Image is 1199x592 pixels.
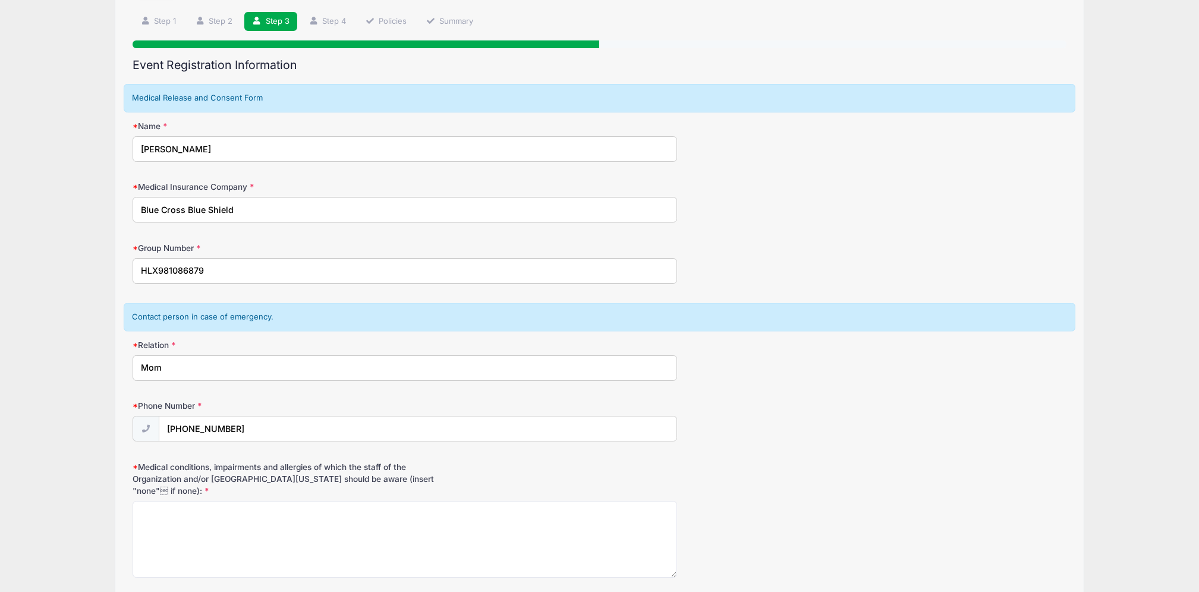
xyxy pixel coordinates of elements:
[159,416,678,441] input: (xxx) xxx-xxxx
[133,400,443,412] label: Phone Number
[133,120,443,132] label: Name
[244,12,297,32] a: Step 3
[124,84,1075,112] div: Medical Release and Consent Form
[133,12,184,32] a: Step 1
[124,303,1075,331] div: Contact person in case of emergency.
[418,12,482,32] a: Summary
[301,12,354,32] a: Step 4
[133,242,443,254] label: Group Number
[133,461,443,497] label: Medical conditions, impairments and allergies of which the staff of the Organization and/or [GEOG...
[188,12,241,32] a: Step 2
[133,181,443,193] label: Medical Insurance Company
[133,339,443,351] label: Relation
[357,12,414,32] a: Policies
[133,58,1066,72] h2: Event Registration Information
